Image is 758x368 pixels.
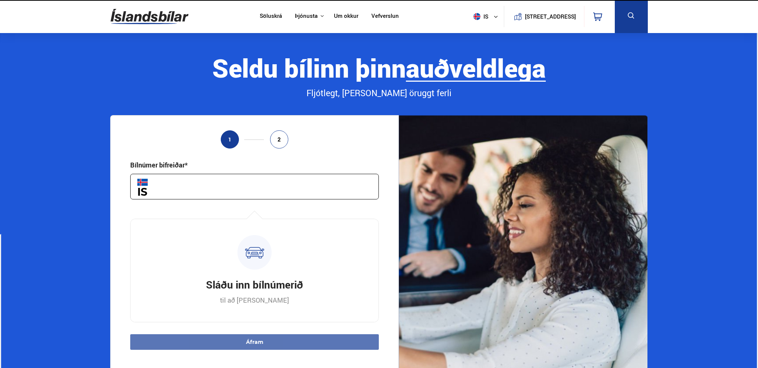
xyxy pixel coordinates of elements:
button: Áfram [130,334,379,350]
a: [STREET_ADDRESS] [508,6,580,27]
a: Söluskrá [260,13,282,20]
img: svg+xml;base64,PHN2ZyB4bWxucz0iaHR0cDovL3d3dy53My5vcmcvMjAwMC9zdmciIHdpZHRoPSI1MTIiIGhlaWdodD0iNT... [473,13,480,20]
span: is [470,13,489,20]
div: Seldu bílinn þinn [110,54,647,82]
h3: Sláðu inn bílnúmerið [206,277,303,292]
div: Fljótlegt, [PERSON_NAME] öruggt ferli [110,87,647,100]
img: G0Ugv5HjCgRt.svg [111,4,188,29]
p: til að [PERSON_NAME] [220,296,289,305]
span: 2 [278,136,281,143]
a: Vefverslun [371,13,399,20]
span: 1 [228,136,232,143]
button: [STREET_ADDRESS] [528,13,573,20]
a: Um okkur [334,13,358,20]
b: auðveldlega [406,51,546,85]
button: is [470,6,504,27]
div: Bílnúmer bifreiðar* [130,160,188,169]
button: Þjónusta [295,13,318,20]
